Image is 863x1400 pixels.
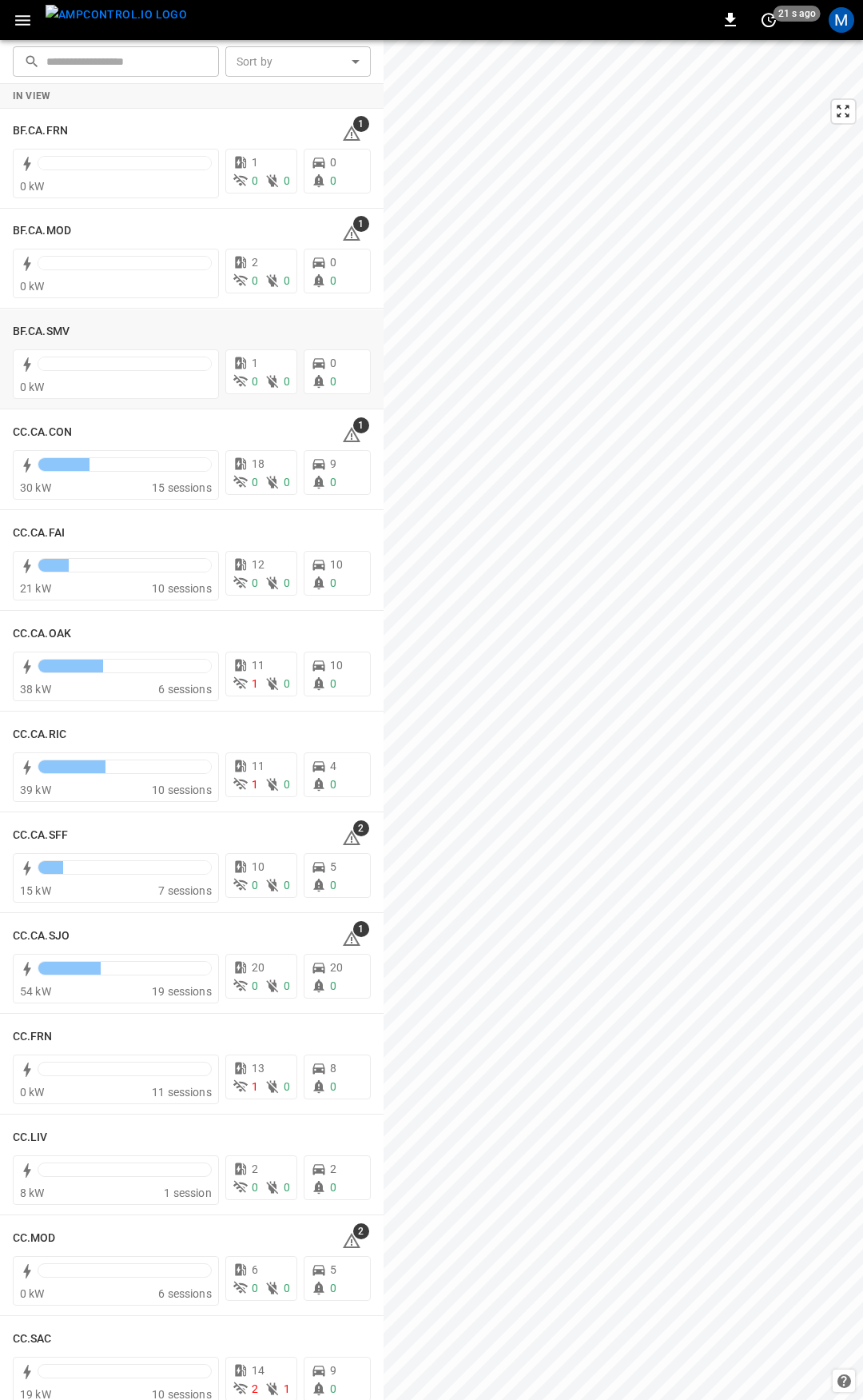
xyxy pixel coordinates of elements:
span: 0 [284,576,290,589]
span: 21 kW [20,582,51,595]
span: 8 kW [20,1187,45,1199]
h6: CC.SAC [13,1330,52,1348]
span: 0 [252,174,258,187]
h6: BF.CA.FRN [13,122,68,140]
span: 13 [252,1062,264,1075]
span: 20 [330,961,343,974]
span: 9 [330,1364,336,1377]
div: profile-icon [829,7,854,33]
span: 0 [284,1282,290,1294]
span: 6 sessions [158,1287,212,1300]
span: 0 kW [20,1287,45,1300]
span: 10 sessions [152,784,212,796]
span: 0 [330,357,336,369]
span: 1 session [164,1187,211,1199]
span: 19 sessions [152,985,212,998]
span: 9 [330,457,336,470]
span: 0 [252,476,258,489]
span: 0 [284,476,290,489]
span: 0 kW [20,280,45,293]
span: 0 [252,1181,258,1194]
span: 1 [353,921,369,937]
span: 14 [252,1364,264,1377]
span: 1 [252,778,258,791]
span: 1 [252,357,258,369]
span: 1 [284,1382,290,1395]
span: 10 [252,860,264,873]
span: 15 kW [20,884,51,897]
span: 2 [252,256,258,269]
span: 0 [284,1080,290,1093]
span: 6 sessions [158,683,212,696]
span: 0 kW [20,180,45,193]
span: 0 [284,879,290,891]
span: 38 kW [20,683,51,696]
span: 0 [252,375,258,388]
span: 10 sessions [152,582,212,595]
span: 0 [284,174,290,187]
h6: CC.LIV [13,1129,48,1147]
span: 0 [284,375,290,388]
span: 11 [252,659,264,672]
span: 2 [353,1223,369,1239]
span: 0 [330,375,336,388]
span: 0 [284,274,290,287]
span: 0 [252,576,258,589]
span: 12 [252,558,264,571]
span: 8 [330,1062,336,1075]
span: 10 [330,659,343,672]
span: 2 [252,1163,258,1175]
h6: CC.CA.CON [13,424,72,441]
span: 7 sessions [158,884,212,897]
strong: In View [13,90,51,102]
span: 1 [252,677,258,690]
span: 1 [252,1080,258,1093]
span: 0 [284,1181,290,1194]
span: 0 [330,476,336,489]
span: 0 kW [20,381,45,393]
span: 11 sessions [152,1086,212,1099]
span: 0 [330,1080,336,1093]
img: ampcontrol.io logo [46,5,187,25]
span: 0 [252,879,258,891]
span: 0 [330,156,336,169]
span: 15 sessions [152,481,212,494]
span: 0 [330,576,336,589]
h6: CC.MOD [13,1230,56,1247]
span: 1 [353,116,369,132]
span: 18 [252,457,264,470]
span: 1 [252,156,258,169]
h6: BF.CA.MOD [13,222,71,240]
span: 5 [330,1263,336,1276]
span: 0 kW [20,1086,45,1099]
h6: CC.FRN [13,1028,53,1046]
span: 20 [252,961,264,974]
span: 0 [330,256,336,269]
span: 0 [330,1382,336,1395]
h6: BF.CA.SMV [13,323,70,341]
span: 30 kW [20,481,51,494]
span: 1 [353,417,369,433]
span: 2 [353,820,369,836]
span: 21 s ago [774,6,821,22]
span: 2 [252,1382,258,1395]
span: 1 [353,216,369,232]
h6: CC.CA.OAK [13,625,71,643]
span: 0 [330,879,336,891]
span: 0 [284,677,290,690]
span: 0 [284,979,290,992]
span: 0 [252,274,258,287]
h6: CC.CA.SJO [13,927,70,945]
button: set refresh interval [756,7,781,33]
h6: CC.CA.RIC [13,726,66,744]
span: 0 [252,1282,258,1294]
span: 6 [252,1263,258,1276]
span: 39 kW [20,784,51,796]
span: 4 [330,760,336,772]
span: 2 [330,1163,336,1175]
span: 0 [284,778,290,791]
span: 0 [330,1181,336,1194]
span: 0 [330,979,336,992]
h6: CC.CA.SFF [13,827,68,844]
canvas: Map [384,40,863,1400]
